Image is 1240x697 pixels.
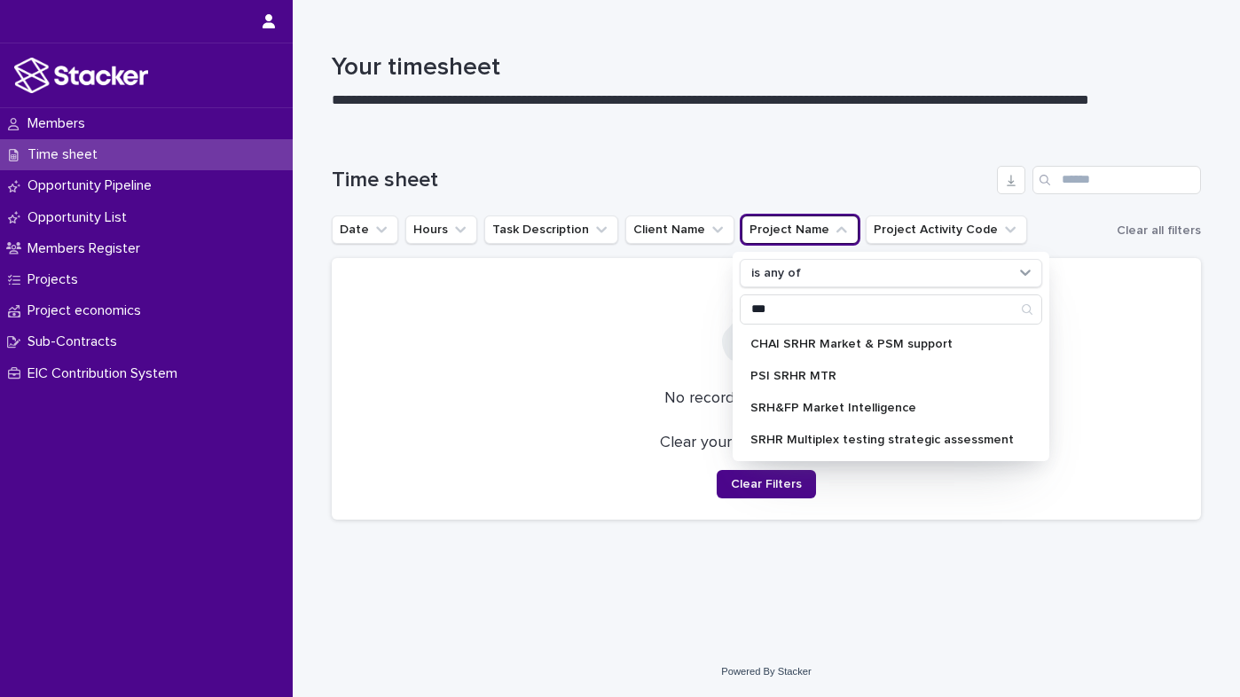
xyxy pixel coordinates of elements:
h1: Your timesheet [332,53,1201,83]
p: Sub-Contracts [20,333,131,350]
span: Clear all filters [1117,224,1201,237]
img: stacker-logo-white.png [14,58,148,93]
button: Clear all filters [1110,217,1201,244]
p: SRHR Multiplex testing strategic assessment [750,434,1014,446]
button: Client Name [625,215,734,244]
p: PSI SRHR MTR [750,370,1014,382]
span: Clear Filters [731,478,802,490]
button: Date [332,215,398,244]
button: Project Name [742,215,859,244]
p: EIC Contribution System [20,365,192,382]
p: is any of [751,266,801,281]
p: Opportunity Pipeline [20,177,166,194]
p: No records match your filters [353,389,1180,409]
p: Members [20,115,99,132]
button: Project Activity Code [866,215,1027,244]
button: Hours [405,215,477,244]
input: Search [741,295,1041,324]
a: Powered By Stacker [721,666,811,677]
h1: Time sheet [332,168,990,193]
div: Search [740,294,1042,325]
button: Clear Filters [717,470,816,498]
p: Opportunity List [20,209,141,226]
input: Search [1032,166,1201,194]
p: Time sheet [20,146,112,163]
p: Members Register [20,240,154,257]
p: Project economics [20,302,155,319]
p: Clear your filters and try again. [660,434,873,453]
p: SRH&FP Market Intelligence [750,402,1014,414]
p: CHAI SRHR Market & PSM support [750,338,1014,350]
button: Task Description [484,215,618,244]
p: Projects [20,271,92,288]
